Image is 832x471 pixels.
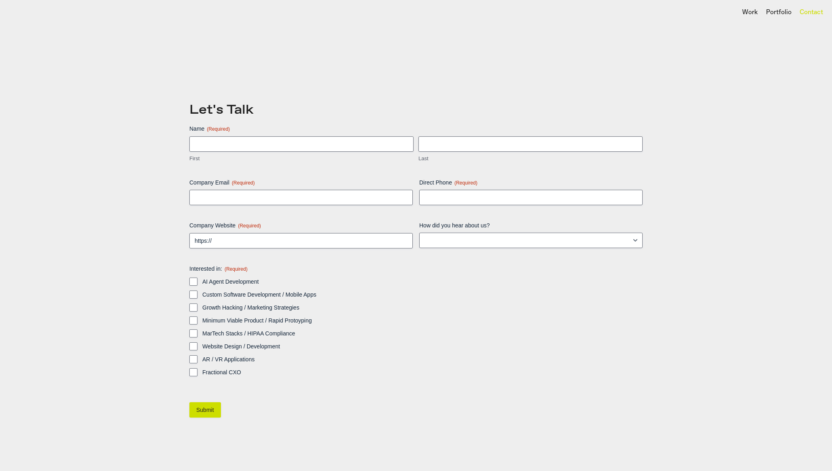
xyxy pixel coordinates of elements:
label: First [189,155,414,163]
nav: Main nav [738,6,827,19]
label: Direct Phone [419,178,643,187]
h2: Let's Talk [189,104,643,117]
label: AR / VR Applications [202,355,643,363]
legend: Name [189,125,230,133]
input: https:// [189,233,413,248]
label: Growth Hacking / Marketing Strategies [202,303,643,312]
label: Fractional CXO [202,368,643,376]
input: Submit [189,402,221,418]
span: (Required) [207,126,230,132]
label: MarTech Stacks / HIPAA Compliance [202,329,643,337]
label: How did you hear about us? [419,221,643,229]
label: Company Email [189,178,413,187]
legend: Interested in: [189,265,248,273]
span: (Required) [454,180,478,186]
label: AI Agent Development [202,278,643,286]
label: Company Website [189,221,413,229]
a: Contact [800,8,823,17]
label: Minimum Viable Product / Rapid Protoyping [202,316,643,325]
span: (Required) [232,180,255,186]
label: Custom Software Development / Mobile Apps [202,291,643,299]
span: (Required) [225,266,248,272]
a: Portfolio [766,8,792,17]
label: Last [418,155,643,163]
label: Website Design / Development [202,342,643,350]
a: Work [742,8,758,17]
span: (Required) [238,223,261,229]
